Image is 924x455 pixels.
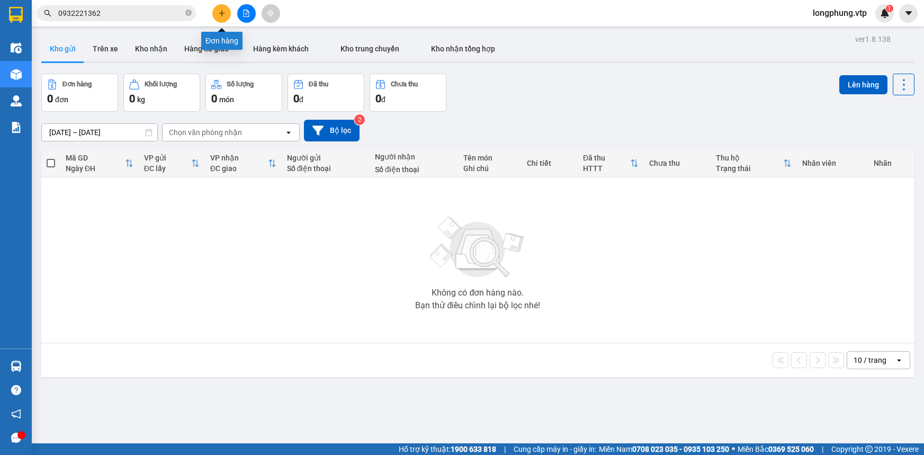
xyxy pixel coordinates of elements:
div: Mã GD [66,154,125,162]
div: Tên món [463,154,516,162]
div: Trạng thái [716,164,784,173]
button: Chưa thu0đ [370,74,446,112]
span: món [219,95,234,104]
span: longphung.vtp [804,6,875,20]
span: 0 [211,92,217,105]
button: Kho gửi [41,36,84,61]
div: ver 1.8.138 [855,33,891,45]
div: Bạn thử điều chỉnh lại bộ lọc nhé! [415,301,540,310]
span: 0 [293,92,299,105]
div: Nhãn [874,159,909,167]
button: Trên xe [84,36,127,61]
div: ĐC lấy [144,164,191,173]
button: Đã thu0đ [288,74,364,112]
span: caret-down [904,8,913,18]
span: đ [381,95,385,104]
span: ⚪️ [732,447,735,451]
span: 0 [129,92,135,105]
sup: 1 [886,5,893,12]
div: Số lượng [227,81,254,88]
span: | [504,443,506,455]
button: Hàng đã giao [176,36,237,61]
span: 0 [47,92,53,105]
span: đơn [55,95,68,104]
span: plus [218,10,226,17]
div: Chi tiết [527,159,572,167]
div: Nhân viên [802,159,863,167]
span: file-add [243,10,250,17]
div: Không có đơn hàng nào. [432,289,524,297]
img: svg+xml;base64,PHN2ZyBjbGFzcz0ibGlzdC1wbHVnX19zdmciIHhtbG5zPSJodHRwOi8vd3d3LnczLm9yZy8yMDAwL3N2Zy... [425,210,531,284]
th: Toggle SortBy [139,149,205,177]
button: Bộ lọc [304,120,360,141]
div: Chọn văn phòng nhận [169,127,242,138]
div: Ghi chú [463,164,516,173]
span: 0 [375,92,381,105]
strong: 0369 525 060 [768,445,814,453]
span: copyright [865,445,873,453]
span: Hỗ trợ kỹ thuật: [399,443,496,455]
span: kg [137,95,145,104]
div: Số điện thoại [375,165,453,174]
div: 10 / trang [854,355,886,365]
button: plus [212,4,231,23]
span: Miền Bắc [738,443,814,455]
span: Kho trung chuyển [340,44,399,53]
strong: 1900 633 818 [451,445,496,453]
img: solution-icon [11,122,22,133]
input: Tìm tên, số ĐT hoặc mã đơn [58,7,183,19]
div: Chưa thu [391,81,418,88]
span: 1 [887,5,891,12]
div: Người gửi [287,154,365,162]
div: Số điện thoại [287,164,365,173]
div: Đơn hàng [62,81,92,88]
button: Kho nhận [127,36,176,61]
div: VP nhận [210,154,267,162]
svg: open [284,128,293,137]
img: warehouse-icon [11,42,22,53]
button: caret-down [899,4,918,23]
span: message [11,433,21,443]
button: aim [262,4,280,23]
div: Chưa thu [649,159,705,167]
img: logo-vxr [9,7,23,23]
span: search [44,10,51,17]
span: Cung cấp máy in - giấy in: [514,443,596,455]
div: Đơn hàng [201,32,243,50]
span: notification [11,409,21,419]
div: ĐC giao [210,164,267,173]
svg: open [895,356,903,364]
button: file-add [237,4,256,23]
span: Hàng kèm khách [253,44,309,53]
button: Lên hàng [839,75,887,94]
sup: 2 [354,114,365,125]
th: Toggle SortBy [578,149,644,177]
div: Thu hộ [716,154,784,162]
div: Đã thu [309,81,328,88]
div: VP gửi [144,154,191,162]
strong: 0708 023 035 - 0935 103 250 [632,445,729,453]
span: Kho nhận tổng hợp [431,44,495,53]
div: Khối lượng [145,81,177,88]
img: warehouse-icon [11,95,22,106]
button: Đơn hàng0đơn [41,74,118,112]
div: Đã thu [583,154,630,162]
span: close-circle [185,10,192,16]
div: HTTT [583,164,630,173]
img: icon-new-feature [880,8,890,18]
input: Select a date range. [42,124,157,141]
span: close-circle [185,8,192,19]
button: Số lượng0món [205,74,282,112]
span: Miền Nam [599,443,729,455]
img: warehouse-icon [11,69,22,80]
span: đ [299,95,303,104]
span: aim [267,10,274,17]
div: Người nhận [375,153,453,161]
span: question-circle [11,385,21,395]
div: Ngày ĐH [66,164,125,173]
button: Khối lượng0kg [123,74,200,112]
th: Toggle SortBy [60,149,139,177]
th: Toggle SortBy [205,149,281,177]
th: Toggle SortBy [711,149,797,177]
span: | [822,443,823,455]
